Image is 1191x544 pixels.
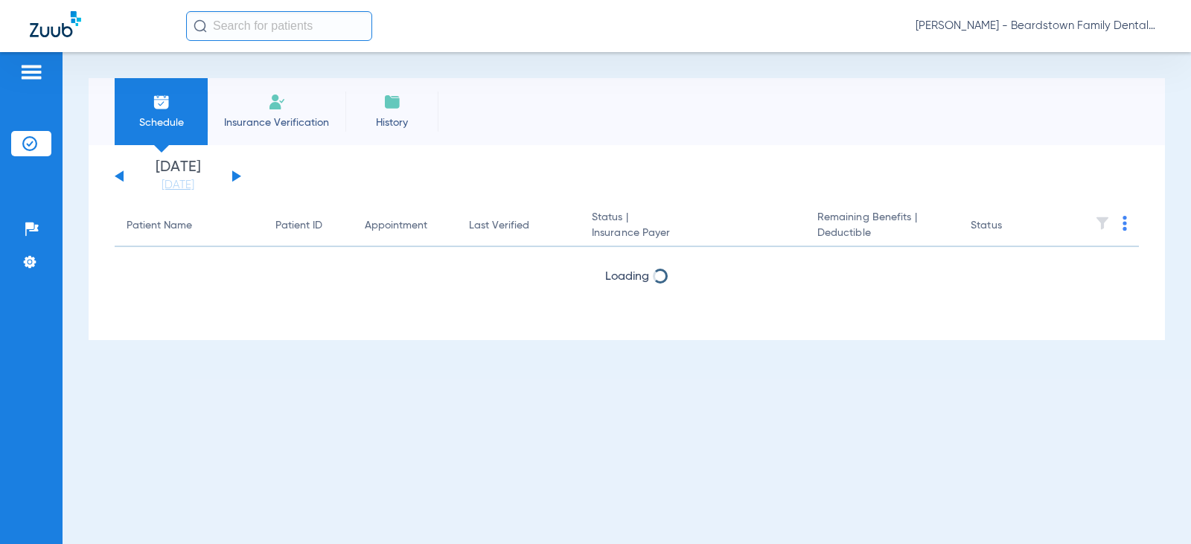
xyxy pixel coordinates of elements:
[194,19,207,33] img: Search Icon
[127,218,192,234] div: Patient Name
[133,160,223,193] li: [DATE]
[19,63,43,81] img: hamburger-icon
[605,271,649,283] span: Loading
[383,93,401,111] img: History
[959,205,1059,247] th: Status
[127,218,252,234] div: Patient Name
[126,115,197,130] span: Schedule
[186,11,372,41] input: Search for patients
[469,218,529,234] div: Last Verified
[1095,216,1110,231] img: filter.svg
[365,218,445,234] div: Appointment
[365,218,427,234] div: Appointment
[30,11,81,37] img: Zuub Logo
[805,205,959,247] th: Remaining Benefits |
[916,19,1161,33] span: [PERSON_NAME] - Beardstown Family Dental
[153,93,170,111] img: Schedule
[1123,216,1127,231] img: group-dot-blue.svg
[133,178,223,193] a: [DATE]
[817,225,947,241] span: Deductible
[275,218,341,234] div: Patient ID
[357,115,427,130] span: History
[268,93,286,111] img: Manual Insurance Verification
[219,115,334,130] span: Insurance Verification
[592,225,794,241] span: Insurance Payer
[469,218,568,234] div: Last Verified
[275,218,322,234] div: Patient ID
[580,205,805,247] th: Status |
